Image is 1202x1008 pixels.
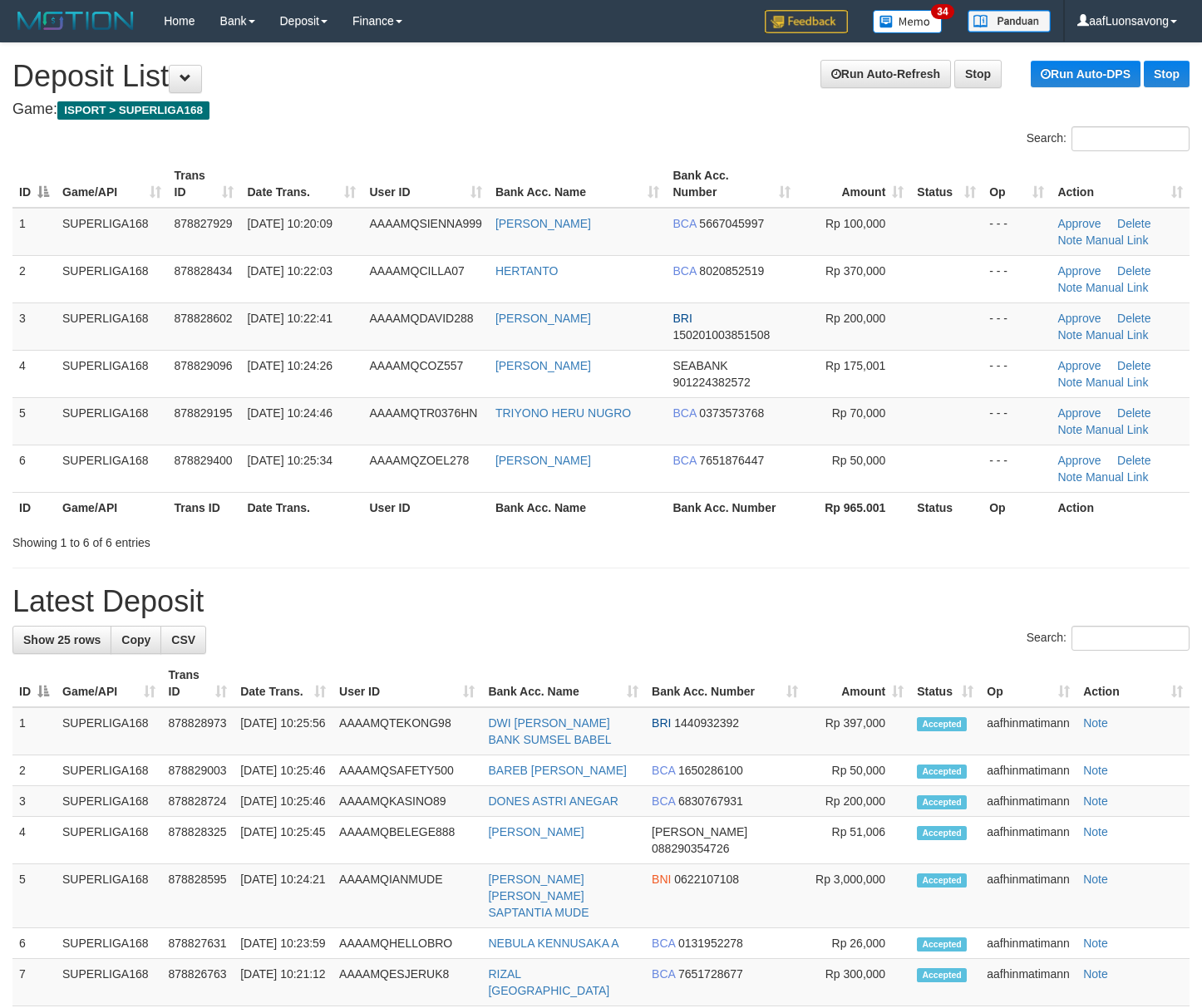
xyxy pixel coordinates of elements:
th: User ID [362,492,488,523]
a: Approve [1057,217,1101,230]
label: Search: [1027,626,1190,651]
a: Delete [1117,454,1150,467]
td: AAAAMQESJERUK8 [333,959,481,1006]
span: Accepted [917,873,967,888]
td: SUPERLIGA168 [56,445,168,492]
img: panduan.png [968,10,1051,32]
img: Button%20Memo.svg [873,10,943,33]
th: Bank Acc. Name: activate to sort column ascending [481,660,645,707]
th: ID [12,492,56,523]
span: 34 [931,4,953,19]
th: Date Trans. [240,492,362,523]
th: Status [910,492,983,523]
a: Note [1083,764,1108,777]
span: Copy 5667045997 to clipboard [699,217,764,230]
td: aafhinmatimann [980,928,1076,959]
th: Op: activate to sort column ascending [980,660,1076,707]
a: Note [1057,470,1082,484]
th: Bank Acc. Name [489,492,667,523]
a: Manual Link [1086,423,1149,436]
td: 3 [12,302,56,350]
span: Accepted [917,795,967,809]
span: SEABANK [672,359,727,372]
td: SUPERLIGA168 [56,302,168,350]
a: Run Auto-DPS [1031,61,1140,87]
span: BCA [672,217,696,230]
td: AAAAMQKASINO89 [333,786,481,817]
span: Rp 70,000 [832,406,886,420]
input: Search: [1071,626,1190,651]
td: 2 [12,255,56,302]
td: 7 [12,959,56,1006]
span: Copy 8020852519 to clipboard [699,264,764,278]
span: BCA [672,406,696,420]
a: DONES ASTRI ANEGAR [488,794,618,808]
td: SUPERLIGA168 [56,255,168,302]
a: Note [1083,794,1108,808]
span: BCA [652,937,675,950]
td: AAAAMQIANMUDE [333,864,481,928]
td: - - - [983,397,1051,445]
span: Accepted [917,937,967,951]
a: Approve [1057,406,1101,420]
a: Delete [1117,406,1150,420]
span: Copy 0131952278 to clipboard [678,937,743,950]
td: SUPERLIGA168 [56,397,168,445]
td: aafhinmatimann [980,817,1076,864]
span: [DATE] 10:20:09 [247,217,332,230]
td: Rp 51,006 [805,817,910,864]
span: Copy 1440932392 to clipboard [674,716,739,730]
a: Note [1057,423,1082,436]
a: Manual Link [1086,281,1149,294]
td: 878826763 [162,959,234,1006]
span: [DATE] 10:22:03 [247,264,332,278]
span: Copy 0622107108 to clipboard [674,873,739,886]
a: Note [1083,967,1108,981]
span: AAAAMQZOEL278 [369,454,469,467]
span: 878829400 [175,454,233,467]
h1: Deposit List [12,60,1190,93]
span: Copy 0373573768 to clipboard [699,406,764,420]
a: [PERSON_NAME] [495,454,591,467]
td: 1 [12,208,56,256]
th: User ID: activate to sort column ascending [362,160,488,208]
span: Rp 370,000 [825,264,885,278]
th: Date Trans.: activate to sort column ascending [234,660,333,707]
a: Run Auto-Refresh [820,60,951,88]
span: AAAAMQCILLA07 [369,264,464,278]
span: Copy 7651728677 to clipboard [678,967,743,981]
td: SUPERLIGA168 [56,350,168,397]
td: AAAAMQSAFETY500 [333,755,481,786]
a: Note [1083,937,1108,950]
th: Trans ID [168,492,241,523]
a: Approve [1057,312,1101,325]
td: Rp 26,000 [805,928,910,959]
span: [DATE] 10:24:26 [247,359,332,372]
td: aafhinmatimann [980,959,1076,1006]
td: AAAAMQBELEGE888 [333,817,481,864]
span: [DATE] 10:22:41 [247,312,332,325]
a: Stop [1144,61,1190,87]
a: Note [1057,376,1082,389]
span: Accepted [917,968,967,982]
a: Approve [1057,264,1101,278]
span: Accepted [917,717,967,731]
th: Bank Acc. Number: activate to sort column ascending [645,660,805,707]
td: AAAAMQHELLOBRO [333,928,481,959]
a: Note [1057,234,1082,247]
td: SUPERLIGA168 [56,817,162,864]
th: ID: activate to sort column descending [12,160,56,208]
td: 5 [12,864,56,928]
th: Bank Acc. Name: activate to sort column ascending [489,160,667,208]
h4: Game: [12,101,1190,118]
td: 878828973 [162,707,234,755]
td: [DATE] 10:21:12 [234,959,333,1006]
span: Rp 100,000 [825,217,885,230]
td: 1 [12,707,56,755]
span: AAAAMQDAVID288 [369,312,473,325]
td: SUPERLIGA168 [56,707,162,755]
td: 3 [12,786,56,817]
th: Status: activate to sort column ascending [910,660,980,707]
td: 878829003 [162,755,234,786]
th: Bank Acc. Number [666,492,796,523]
